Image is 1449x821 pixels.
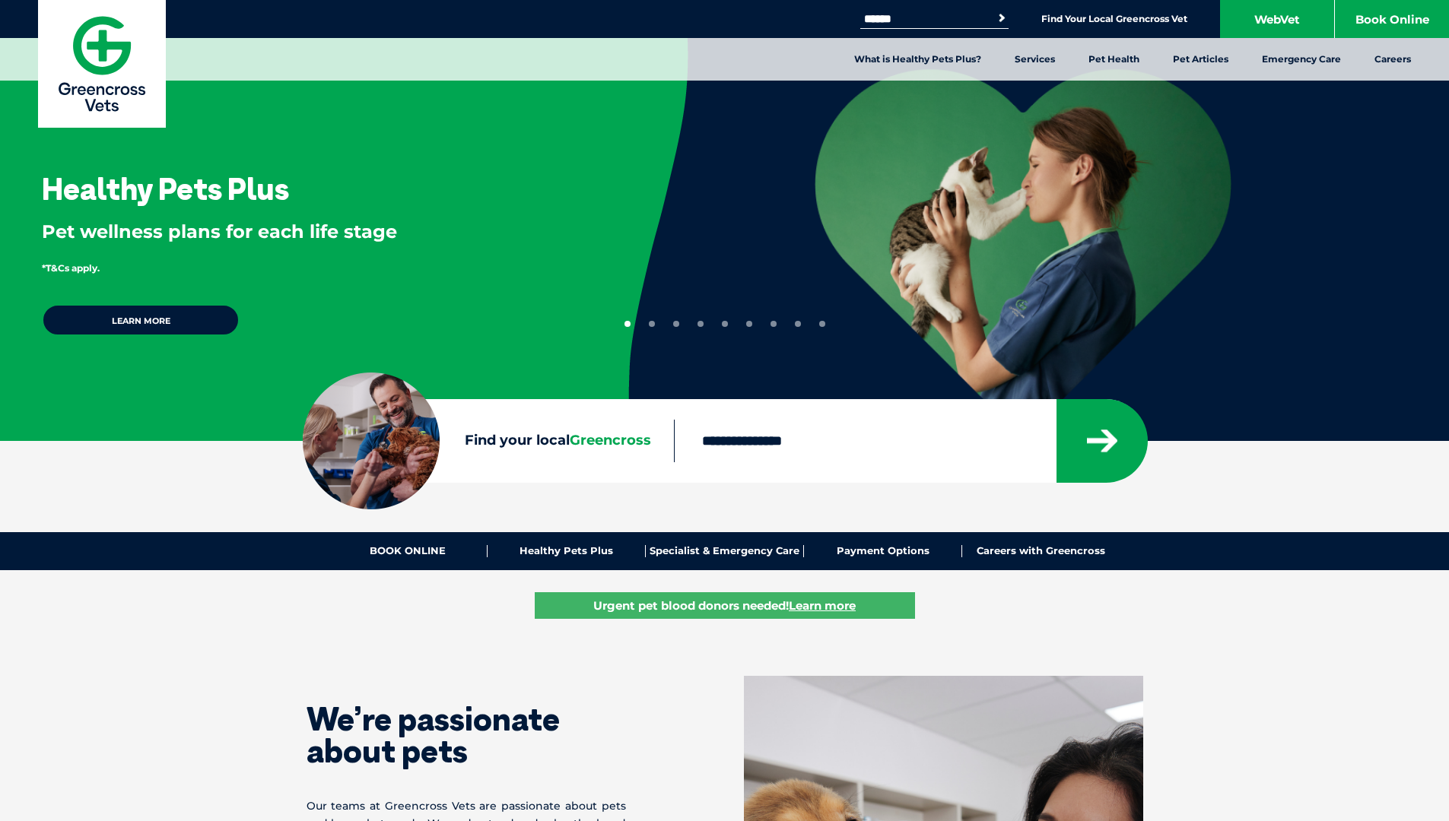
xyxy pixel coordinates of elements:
[673,321,679,327] button: 3 of 9
[962,545,1120,557] a: Careers with Greencross
[722,321,728,327] button: 5 of 9
[771,321,777,327] button: 7 of 9
[1358,38,1428,81] a: Careers
[1072,38,1156,81] a: Pet Health
[994,11,1009,26] button: Search
[488,545,646,557] a: Healthy Pets Plus
[649,321,655,327] button: 2 of 9
[42,262,100,274] span: *T&Cs apply.
[819,321,825,327] button: 9 of 9
[998,38,1072,81] a: Services
[1041,13,1187,25] a: Find Your Local Greencross Vet
[42,304,240,336] a: Learn more
[535,592,915,619] a: Urgent pet blood donors needed!Learn more
[624,321,631,327] button: 1 of 9
[42,219,579,245] p: Pet wellness plans for each life stage
[303,430,674,452] label: Find your local
[795,321,801,327] button: 8 of 9
[42,173,289,204] h3: Healthy Pets Plus
[329,545,488,557] a: BOOK ONLINE
[837,38,998,81] a: What is Healthy Pets Plus?
[570,432,651,449] span: Greencross
[1156,38,1245,81] a: Pet Articles
[646,545,804,557] a: Specialist & Emergency Care
[789,598,856,613] u: Learn more
[697,321,704,327] button: 4 of 9
[804,545,962,557] a: Payment Options
[1245,38,1358,81] a: Emergency Care
[746,321,752,327] button: 6 of 9
[307,703,626,767] h1: We’re passionate about pets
